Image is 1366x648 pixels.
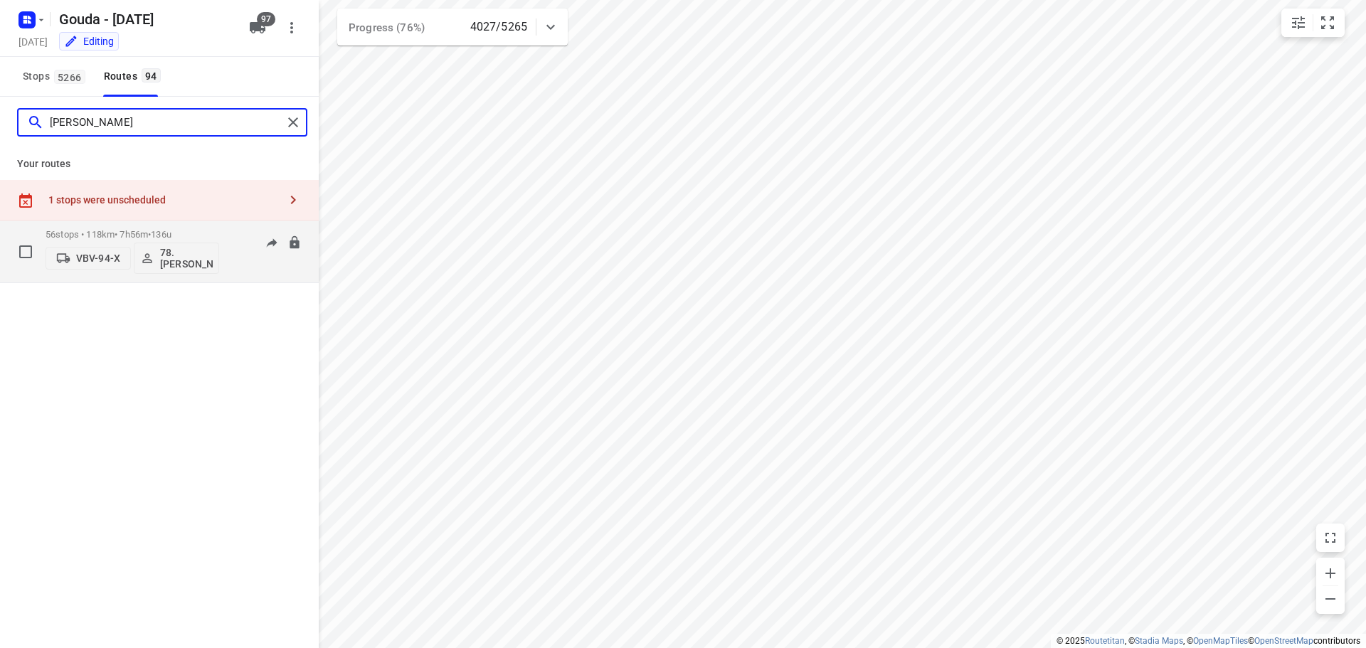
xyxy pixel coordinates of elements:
span: 5266 [54,70,85,84]
button: 78.[PERSON_NAME] [134,243,219,274]
span: • [148,229,151,240]
span: 94 [142,68,161,83]
button: More [277,14,306,42]
li: © 2025 , © , © © contributors [1057,636,1360,646]
p: Your routes [17,156,302,171]
div: Progress (76%)4027/5265 [337,9,568,46]
a: Routetitan [1085,636,1125,646]
div: Editing [64,34,114,48]
div: Routes [104,68,165,85]
div: 1 stops were unscheduled [48,194,279,206]
button: VBV-94-X [46,247,131,270]
button: Lock route [287,235,302,252]
span: 97 [257,12,275,26]
button: 97 [243,14,272,42]
h5: Project date [13,33,53,50]
div: small contained button group [1281,9,1345,37]
h5: Rename [53,8,238,31]
a: OpenMapTiles [1193,636,1248,646]
button: Fit zoom [1313,9,1342,37]
span: 136u [151,229,171,240]
p: VBV-94-X [76,253,120,264]
span: Stops [23,68,90,85]
p: 56 stops • 118km • 7h56m [46,229,219,240]
button: Send to driver [258,229,286,257]
button: Map settings [1284,9,1313,37]
a: Stadia Maps [1135,636,1183,646]
p: 78.[PERSON_NAME] [160,247,213,270]
input: Search routes [50,112,282,134]
a: OpenStreetMap [1254,636,1313,646]
span: Select [11,238,40,266]
p: 4027/5265 [470,18,527,36]
span: Progress (76%) [349,21,425,34]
